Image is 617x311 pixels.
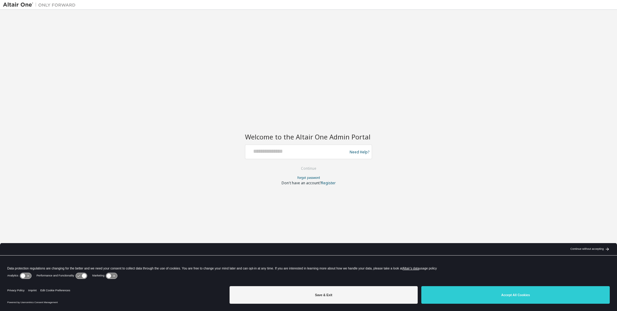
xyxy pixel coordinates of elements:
[3,2,79,8] img: Altair One
[321,180,336,186] a: Register
[297,176,320,180] a: Forgot password
[245,132,372,141] h2: Welcome to the Altair One Admin Portal
[282,180,321,186] span: Don't have an account?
